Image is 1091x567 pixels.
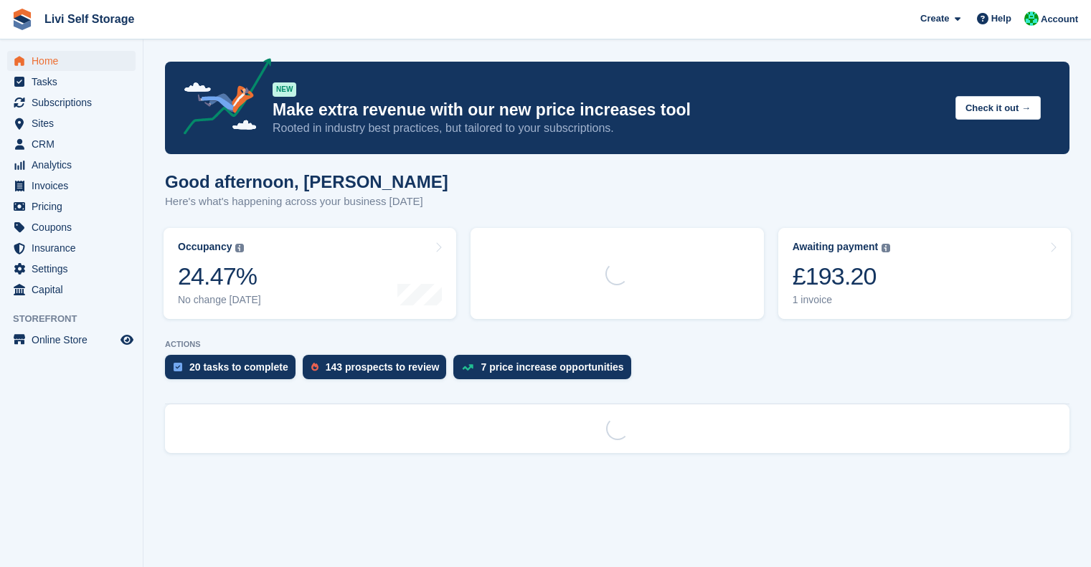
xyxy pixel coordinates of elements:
[7,176,136,196] a: menu
[32,238,118,258] span: Insurance
[164,228,456,319] a: Occupancy 24.47% No change [DATE]
[178,241,232,253] div: Occupancy
[171,58,272,140] img: price-adjustments-announcement-icon-8257ccfd72463d97f412b2fc003d46551f7dbcb40ab6d574587a9cd5c0d94...
[7,113,136,133] a: menu
[7,51,136,71] a: menu
[778,228,1071,319] a: Awaiting payment £193.20 1 invoice
[793,241,879,253] div: Awaiting payment
[273,82,296,97] div: NEW
[920,11,949,26] span: Create
[165,355,303,386] a: 20 tasks to complete
[32,51,118,71] span: Home
[32,72,118,92] span: Tasks
[7,330,136,350] a: menu
[7,134,136,154] a: menu
[32,330,118,350] span: Online Store
[991,11,1011,26] span: Help
[7,155,136,175] a: menu
[13,312,143,326] span: Storefront
[793,294,891,306] div: 1 invoice
[326,361,440,373] div: 143 prospects to review
[32,259,118,279] span: Settings
[32,155,118,175] span: Analytics
[32,176,118,196] span: Invoices
[32,92,118,113] span: Subscriptions
[165,340,1069,349] p: ACTIONS
[11,9,33,30] img: stora-icon-8386f47178a22dfd0bd8f6a31ec36ba5ce8667c1dd55bd0f319d3a0aa187defe.svg
[273,100,944,120] p: Make extra revenue with our new price increases tool
[32,134,118,154] span: CRM
[32,280,118,300] span: Capital
[7,72,136,92] a: menu
[7,196,136,216] a: menu
[32,196,118,216] span: Pricing
[165,194,448,210] p: Here's what's happening across your business [DATE]
[462,364,473,371] img: price_increase_opportunities-93ffe204e8149a01c8c9dc8f82e8f89637d9d84a8eef4429ea346261dce0b2c0.svg
[882,244,890,252] img: icon-info-grey-7440780725fd019a000dd9b08b2336e03edf1995a4989e88bcd33f0948082b44.svg
[39,7,140,31] a: Livi Self Storage
[1024,11,1039,26] img: Joe Robertson
[481,361,623,373] div: 7 price increase opportunities
[189,361,288,373] div: 20 tasks to complete
[174,363,182,371] img: task-75834270c22a3079a89374b754ae025e5fb1db73e45f91037f5363f120a921f8.svg
[453,355,638,386] a: 7 price increase opportunities
[303,355,454,386] a: 143 prospects to review
[178,262,261,291] div: 24.47%
[7,259,136,279] a: menu
[793,262,891,291] div: £193.20
[7,92,136,113] a: menu
[165,172,448,191] h1: Good afternoon, [PERSON_NAME]
[7,238,136,258] a: menu
[1041,12,1078,27] span: Account
[955,96,1041,120] button: Check it out →
[7,217,136,237] a: menu
[178,294,261,306] div: No change [DATE]
[311,363,318,371] img: prospect-51fa495bee0391a8d652442698ab0144808aea92771e9ea1ae160a38d050c398.svg
[273,120,944,136] p: Rooted in industry best practices, but tailored to your subscriptions.
[32,217,118,237] span: Coupons
[7,280,136,300] a: menu
[235,244,244,252] img: icon-info-grey-7440780725fd019a000dd9b08b2336e03edf1995a4989e88bcd33f0948082b44.svg
[32,113,118,133] span: Sites
[118,331,136,348] a: Preview store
